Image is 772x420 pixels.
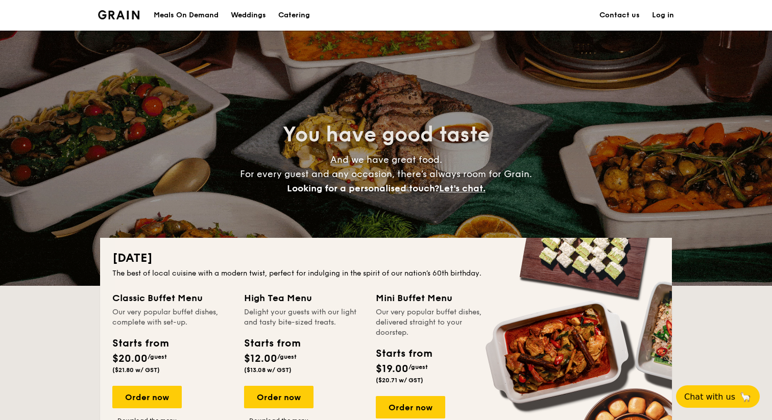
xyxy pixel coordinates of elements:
[739,391,752,403] span: 🦙
[112,250,660,266] h2: [DATE]
[112,307,232,328] div: Our very popular buffet dishes, complete with set-up.
[439,183,486,194] span: Let's chat.
[676,385,760,408] button: Chat with us🦙
[112,336,168,351] div: Starts from
[244,336,300,351] div: Starts from
[244,353,277,365] span: $12.00
[408,363,428,370] span: /guest
[376,377,423,384] span: ($20.71 w/ GST)
[98,10,139,19] img: Grain
[148,353,167,360] span: /guest
[684,392,735,402] span: Chat with us
[277,353,297,360] span: /guest
[112,291,232,305] div: Classic Buffet Menu
[376,396,445,418] div: Order now
[244,307,364,328] div: Delight your guests with our light and tasty bite-sized treats.
[112,386,182,408] div: Order now
[376,363,408,375] span: $19.00
[376,291,495,305] div: Mini Buffet Menu
[244,366,292,374] span: ($13.08 w/ GST)
[112,366,160,374] span: ($21.80 w/ GST)
[376,307,495,338] div: Our very popular buffet dishes, delivered straight to your doorstep.
[244,386,313,408] div: Order now
[376,346,431,361] div: Starts from
[112,268,660,279] div: The best of local cuisine with a modern twist, perfect for indulging in the spirit of our nation’...
[244,291,364,305] div: High Tea Menu
[98,10,139,19] a: Logotype
[112,353,148,365] span: $20.00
